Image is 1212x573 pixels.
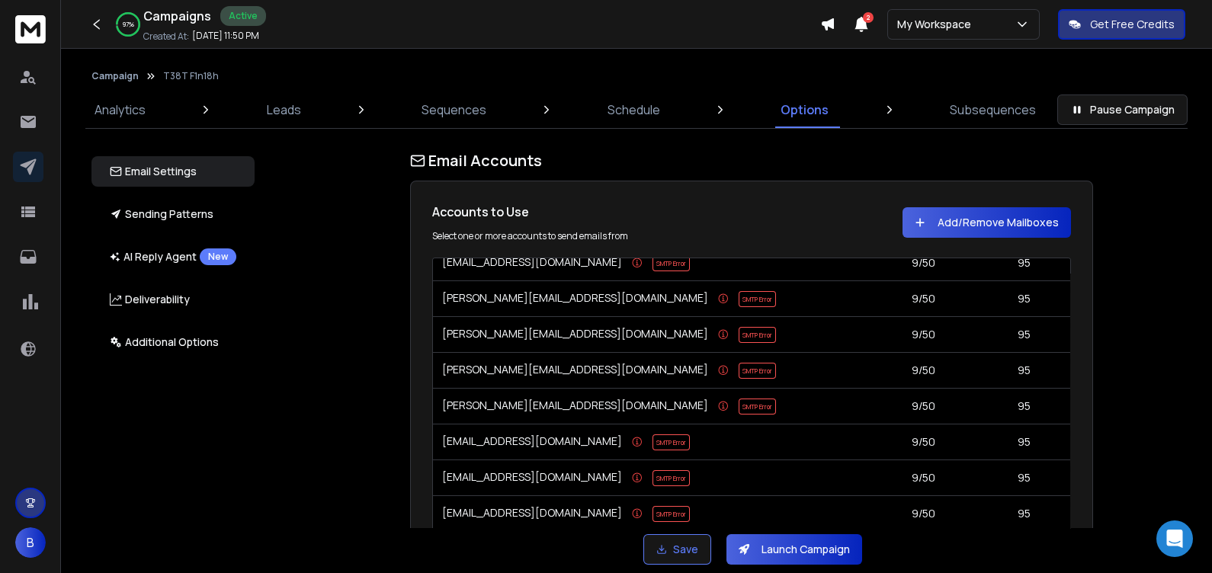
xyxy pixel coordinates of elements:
[143,30,189,43] p: Created At:
[1057,94,1188,125] button: Pause Campaign
[941,91,1045,128] a: Subsequences
[781,101,829,119] p: Options
[950,101,1036,119] p: Subsequences
[15,527,46,558] button: B
[863,12,874,23] span: 2
[110,164,197,179] p: Email Settings
[220,6,266,26] div: Active
[91,156,255,187] button: Email Settings
[598,91,669,128] a: Schedule
[1156,520,1193,557] div: Open Intercom Messenger
[897,17,977,32] p: My Workspace
[1058,9,1185,40] button: Get Free Credits
[422,101,486,119] p: Sequences
[85,91,155,128] a: Analytics
[412,91,495,128] a: Sequences
[163,70,219,82] p: T38T F1n18h
[192,30,259,42] p: [DATE] 11:50 PM
[267,101,301,119] p: Leads
[771,91,838,128] a: Options
[91,70,139,82] button: Campaign
[123,20,134,29] p: 97 %
[143,7,211,25] h1: Campaigns
[608,101,660,119] p: Schedule
[410,150,1093,171] h1: Email Accounts
[1090,17,1175,32] p: Get Free Credits
[95,101,146,119] p: Analytics
[258,91,310,128] a: Leads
